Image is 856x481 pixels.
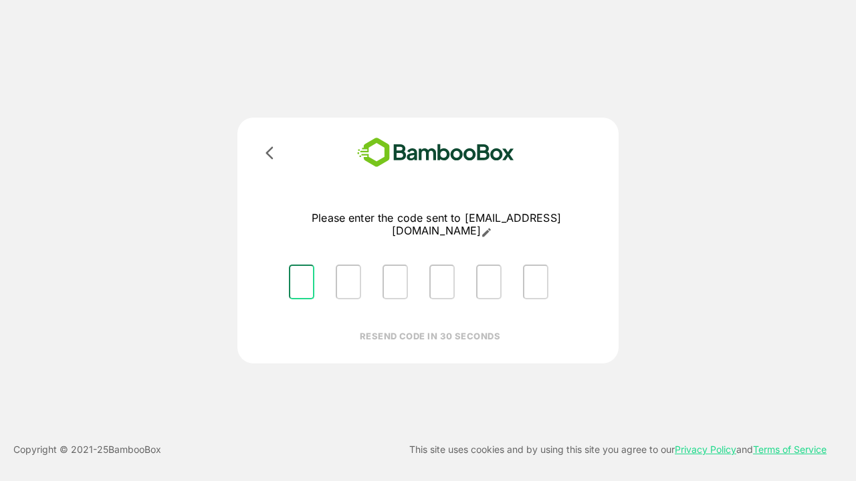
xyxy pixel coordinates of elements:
p: Please enter the code sent to [EMAIL_ADDRESS][DOMAIN_NAME] [278,212,595,238]
img: bamboobox [338,134,534,172]
p: Copyright © 2021- 25 BambooBox [13,442,161,458]
a: Privacy Policy [675,444,736,455]
input: Please enter OTP character 5 [476,265,502,299]
input: Please enter OTP character 2 [336,265,361,299]
input: Please enter OTP character 6 [523,265,548,299]
input: Please enter OTP character 4 [429,265,455,299]
a: Terms of Service [753,444,827,455]
p: This site uses cookies and by using this site you agree to our and [409,442,827,458]
input: Please enter OTP character 1 [289,265,314,299]
input: Please enter OTP character 3 [383,265,408,299]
